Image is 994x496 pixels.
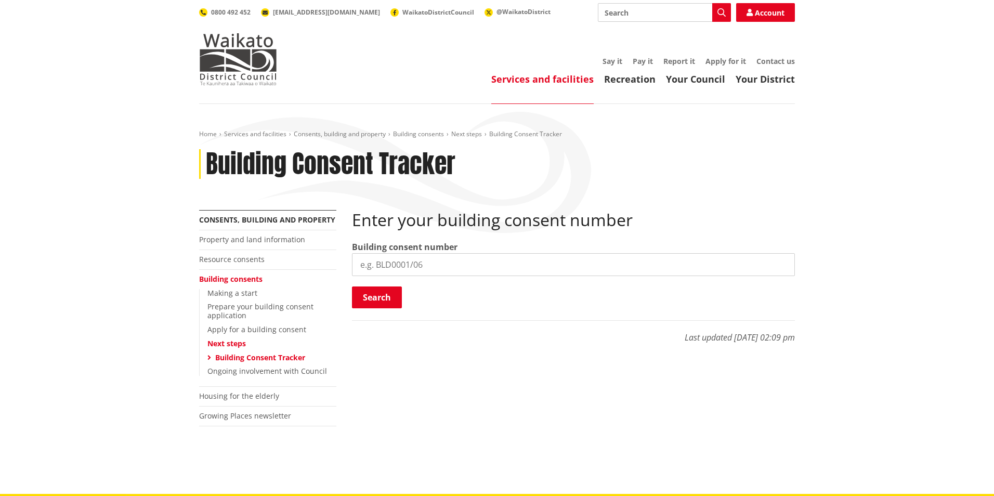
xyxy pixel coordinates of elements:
[390,8,474,17] a: WaikatoDistrictCouncil
[352,253,795,276] input: e.g. BLD0001/06
[199,33,277,85] img: Waikato District Council - Te Kaunihera aa Takiwaa o Waikato
[206,149,455,179] h1: Building Consent Tracker
[211,8,251,17] span: 0800 492 452
[705,56,746,66] a: Apply for it
[598,3,731,22] input: Search input
[352,286,402,308] button: Search
[603,56,622,66] a: Say it
[756,56,795,66] a: Contact us
[633,56,653,66] a: Pay it
[273,8,380,17] span: [EMAIL_ADDRESS][DOMAIN_NAME]
[352,210,795,230] h2: Enter your building consent number
[207,302,313,320] a: Prepare your building consent application
[207,338,246,348] a: Next steps
[736,3,795,22] a: Account
[199,129,217,138] a: Home
[604,73,656,85] a: Recreation
[199,234,305,244] a: Property and land information
[352,241,457,253] label: Building consent number
[199,411,291,421] a: Growing Places newsletter
[207,288,257,298] a: Making a start
[294,129,386,138] a: Consents, building and property
[496,7,551,16] span: @WaikatoDistrict
[199,254,265,264] a: Resource consents
[199,391,279,401] a: Housing for the elderly
[207,366,327,376] a: Ongoing involvement with Council
[402,8,474,17] span: WaikatoDistrictCouncil
[491,73,594,85] a: Services and facilities
[485,7,551,16] a: @WaikatoDistrict
[352,320,795,344] p: Last updated [DATE] 02:09 pm
[215,353,305,362] a: Building Consent Tracker
[666,73,725,85] a: Your Council
[451,129,482,138] a: Next steps
[199,274,263,284] a: Building consents
[207,324,306,334] a: Apply for a building consent
[393,129,444,138] a: Building consents
[199,215,335,225] a: Consents, building and property
[736,73,795,85] a: Your District
[663,56,695,66] a: Report it
[489,129,562,138] span: Building Consent Tracker
[199,8,251,17] a: 0800 492 452
[199,130,795,139] nav: breadcrumb
[224,129,286,138] a: Services and facilities
[261,8,380,17] a: [EMAIL_ADDRESS][DOMAIN_NAME]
